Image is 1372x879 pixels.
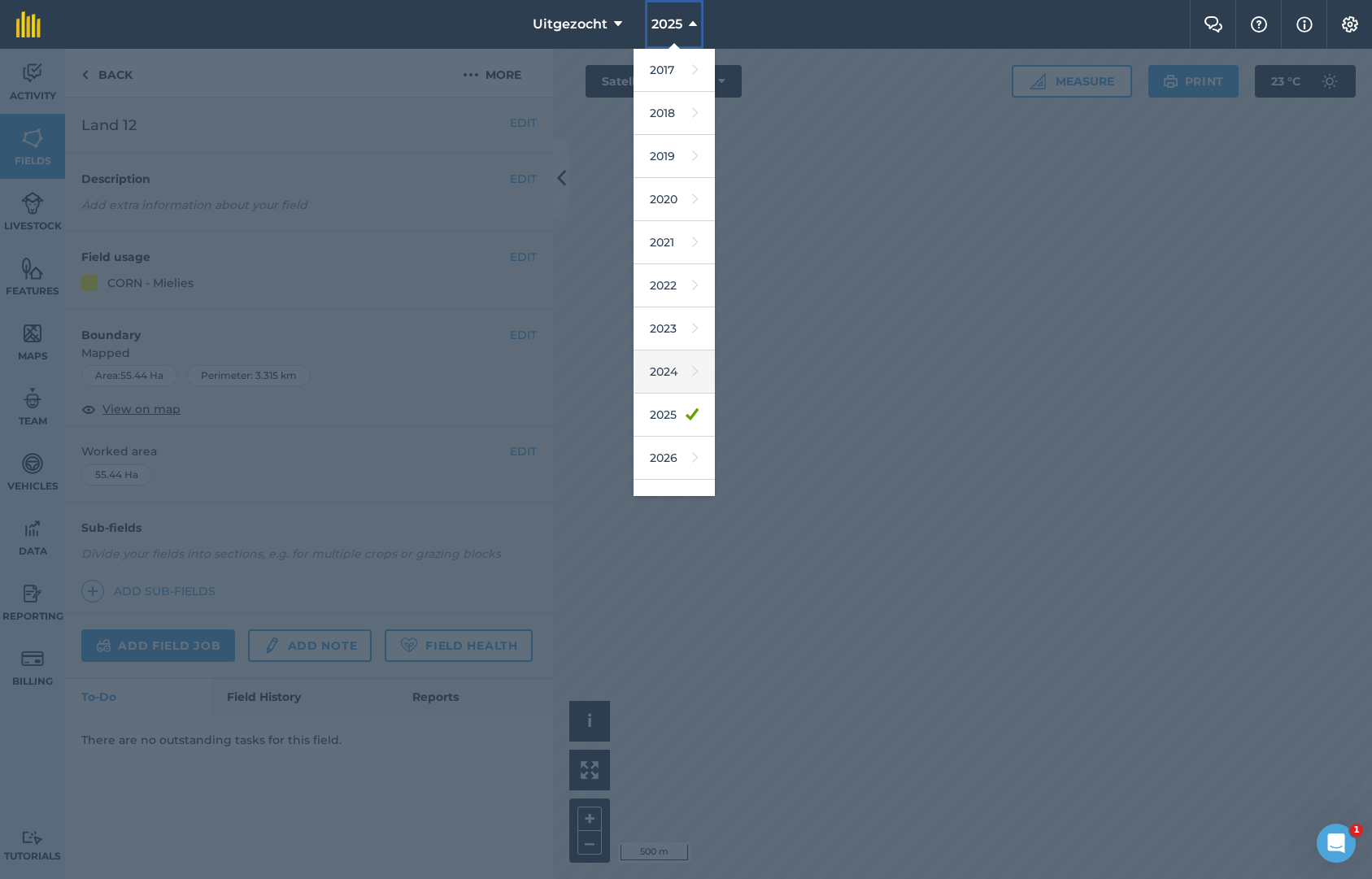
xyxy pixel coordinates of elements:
[1317,824,1356,863] iframe: Intercom live chat
[1249,16,1269,33] img: A question mark icon
[634,92,715,135] a: 2018
[634,350,715,394] a: 2024
[634,480,715,523] a: 2027
[634,221,715,264] a: 2021
[634,135,715,178] a: 2019
[634,178,715,221] a: 2020
[1296,15,1313,34] img: svg+xml;base64,PHN2ZyB4bWxucz0iaHR0cDovL3d3dy53My5vcmcvMjAwMC9zdmciIHdpZHRoPSIxNyIgaGVpZ2h0PSIxNy...
[1350,824,1363,837] span: 1
[1340,16,1360,33] img: A cog icon
[634,307,715,350] a: 2023
[634,49,715,92] a: 2017
[634,264,715,307] a: 2022
[1204,16,1223,33] img: Two speech bubbles overlapping with the left bubble in the forefront
[533,15,608,34] span: Uitgezocht
[634,394,715,437] a: 2025
[651,15,682,34] span: 2025
[634,437,715,480] a: 2026
[16,11,41,37] img: fieldmargin Logo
